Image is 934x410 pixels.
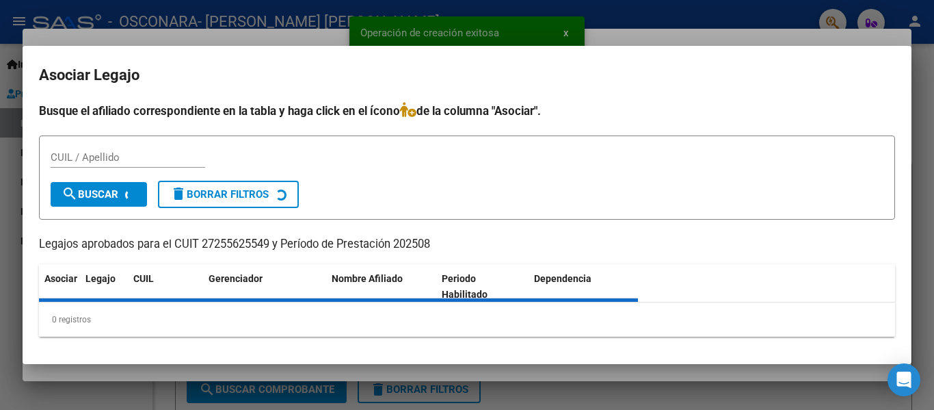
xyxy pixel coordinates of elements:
datatable-header-cell: Gerenciador [203,264,326,309]
div: Open Intercom Messenger [888,363,920,396]
span: Gerenciador [209,273,263,284]
datatable-header-cell: CUIL [128,264,203,309]
span: CUIL [133,273,154,284]
span: Dependencia [534,273,591,284]
mat-icon: search [62,185,78,202]
span: Asociar [44,273,77,284]
p: Legajos aprobados para el CUIT 27255625549 y Período de Prestación 202508 [39,236,895,253]
h2: Asociar Legajo [39,62,895,88]
datatable-header-cell: Asociar [39,264,80,309]
datatable-header-cell: Periodo Habilitado [436,264,529,309]
div: 0 registros [39,303,895,337]
mat-icon: delete [170,185,187,202]
datatable-header-cell: Nombre Afiliado [326,264,436,309]
datatable-header-cell: Legajo [80,264,128,309]
span: Legajo [85,273,116,284]
span: Periodo Habilitado [442,273,488,300]
span: Borrar Filtros [170,188,269,201]
h4: Busque el afiliado correspondiente en la tabla y haga click en el ícono de la columna "Asociar". [39,102,895,120]
datatable-header-cell: Dependencia [529,264,639,309]
span: Buscar [62,188,118,201]
button: Buscar [51,182,147,207]
button: Borrar Filtros [158,181,299,208]
span: Nombre Afiliado [332,273,403,284]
